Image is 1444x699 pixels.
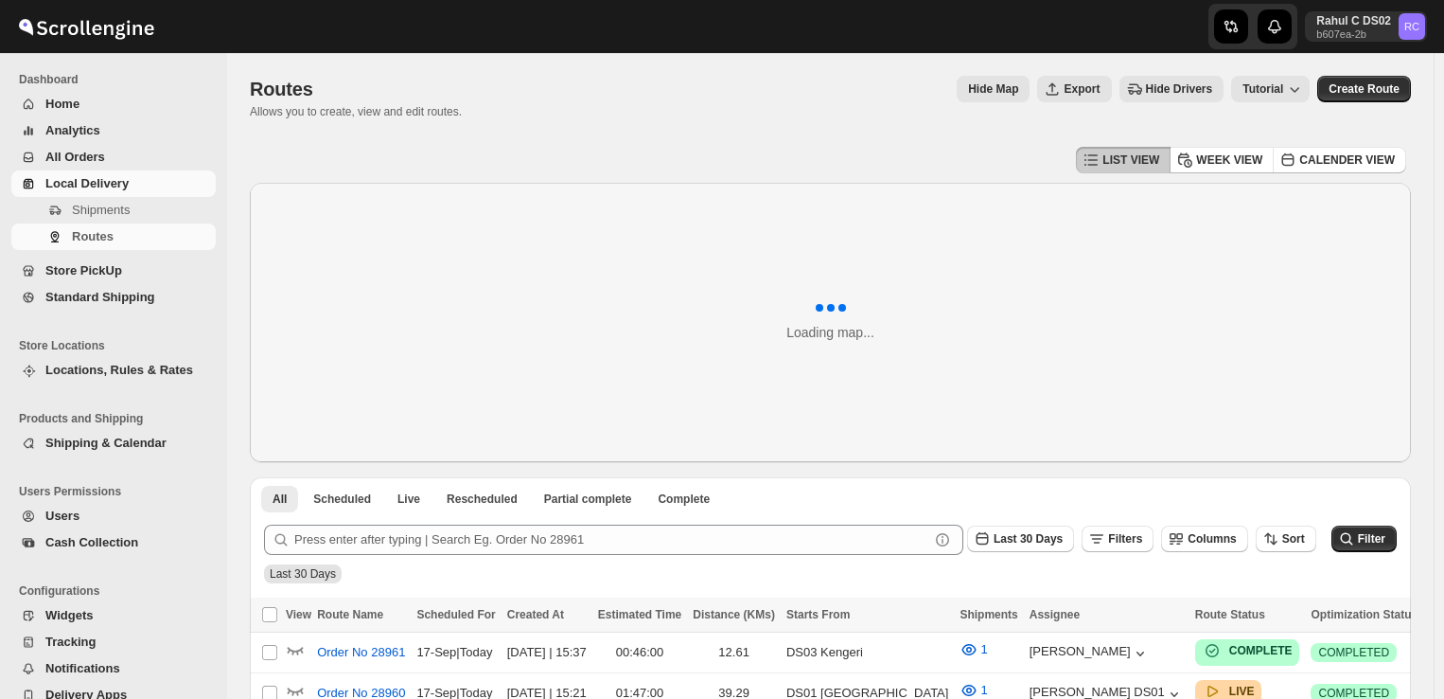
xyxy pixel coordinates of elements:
[957,76,1030,102] button: Map action label
[11,629,216,655] button: Tracking
[261,486,298,512] button: All routes
[11,224,216,250] button: Routes
[1256,526,1316,552] button: Sort
[19,411,218,426] span: Products and Shipping
[1282,532,1305,546] span: Sort
[1082,526,1153,552] button: Filters
[598,643,681,662] div: 00:46:00
[19,583,218,599] span: Configurations
[786,608,850,621] span: Starts From
[19,484,218,499] span: Users Permissions
[994,532,1063,546] span: Last 30 Days
[45,661,120,675] span: Notifications
[1102,152,1159,168] span: LIST VIEW
[11,117,216,144] button: Analytics
[45,97,79,111] span: Home
[1064,81,1100,97] span: Export
[45,608,93,622] span: Widgets
[397,492,420,507] span: Live
[250,104,462,119] p: Allows you to create, view and edit routes.
[416,645,492,659] span: 17-Sep | Today
[1030,608,1080,621] span: Assignee
[313,492,371,507] span: Scheduled
[11,529,216,556] button: Cash Collection
[1316,13,1391,28] p: Rahul C DS02
[11,503,216,529] button: Users
[968,81,1018,97] span: Hide Map
[72,203,130,217] span: Shipments
[11,91,216,117] button: Home
[507,643,587,662] div: [DATE] | 15:37
[11,430,216,457] button: Shipping & Calendar
[1329,81,1400,97] span: Create Route
[1037,76,1111,102] button: Export
[11,602,216,629] button: Widgets
[45,535,138,549] span: Cash Collection
[1404,21,1419,32] text: RC
[1317,76,1411,102] button: Create Route
[45,290,155,304] span: Standard Shipping
[1318,645,1389,660] span: COMPLETED
[273,492,287,507] span: All
[45,363,193,377] span: Locations, Rules & Rates
[1311,608,1418,621] span: Optimization Status
[948,635,998,665] button: 1
[45,263,122,278] span: Store PickUp
[693,608,775,621] span: Distance (KMs)
[1231,76,1310,102] button: Tutorial
[45,176,129,190] span: Local Delivery
[1203,641,1293,660] button: COMPLETE
[11,655,216,682] button: Notifications
[1399,13,1425,40] span: Rahul C DS02
[1242,82,1283,97] span: Tutorial
[1170,147,1274,173] button: WEEK VIEW
[1161,526,1247,552] button: Columns
[416,608,495,621] span: Scheduled For
[294,525,929,555] input: Press enter after typing | Search Eg. Order No 28961
[786,643,948,662] div: DS03 Kengeri
[544,492,632,507] span: Partial complete
[1195,608,1265,621] span: Route Status
[11,197,216,224] button: Shipments
[960,608,1017,621] span: Shipments
[1299,152,1395,168] span: CALENDER VIEW
[1331,526,1397,552] button: Filter
[1316,28,1391,40] p: b607ea-2b
[447,492,518,507] span: Rescheduled
[19,72,218,87] span: Dashboard
[1146,81,1213,97] span: Hide Drivers
[250,79,313,99] span: Routes
[1188,532,1236,546] span: Columns
[306,637,416,668] button: Order No 28961
[15,3,157,50] img: ScrollEngine
[45,150,105,164] span: All Orders
[286,608,311,621] span: View
[1076,147,1171,173] button: LIST VIEW
[45,436,167,450] span: Shipping & Calendar
[11,357,216,384] button: Locations, Rules & Rates
[1030,644,1150,663] button: [PERSON_NAME]
[967,526,1074,552] button: Last 30 Days
[1229,685,1255,698] b: LIVE
[317,608,383,621] span: Route Name
[270,567,336,581] span: Last 30 Days
[507,608,564,621] span: Created At
[980,642,987,656] span: 1
[1108,532,1142,546] span: Filters
[598,608,681,621] span: Estimated Time
[980,683,987,697] span: 1
[19,338,218,353] span: Store Locations
[1305,11,1427,42] button: User menu
[317,643,405,662] span: Order No 28961
[45,509,79,523] span: Users
[45,123,100,137] span: Analytics
[1273,147,1406,173] button: CALENDER VIEW
[693,643,775,662] div: 12.61
[1358,532,1385,546] span: Filter
[72,229,114,243] span: Routes
[1196,152,1262,168] span: WEEK VIEW
[45,635,96,649] span: Tracking
[658,492,710,507] span: Complete
[1119,76,1224,102] button: Hide Drivers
